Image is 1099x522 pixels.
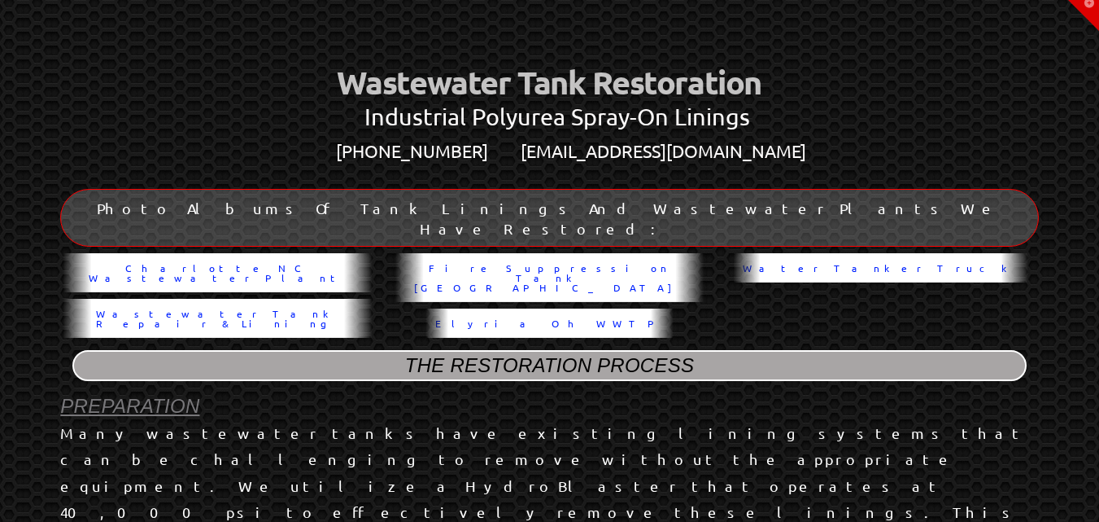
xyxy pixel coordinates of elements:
[55,59,1042,104] center: Wastewater Tank Restoration
[392,253,707,302] a: Fire Suppression Tank [GEOGRAPHIC_DATA]
[404,263,695,292] span: Fire Suppression Tank [GEOGRAPHIC_DATA]
[60,395,199,417] span: PREPARATION
[104,138,1038,163] center: [PHONE_NUMBER] [EMAIL_ADDRESS][DOMAIN_NAME]
[60,299,375,338] a: Wastewater Tank Repair & Lining
[743,263,1018,273] span: Water Tanker Truck
[423,309,676,338] a: Elyria Oh WWTP
[73,309,364,328] span: Wastewater Tank Repair & Lining
[405,354,694,376] span: The Restoration Process
[730,253,1031,283] a: Water Tanker Truck
[62,100,1053,133] center: Industrial Polyurea Spray-On Linings
[60,189,1038,247] div: Photo Albums Of Tank Linings And Wastewater Plants We Have Restored:
[73,263,364,283] span: Charlotte NC Wastewater Plant
[60,253,375,292] a: Charlotte NC Wastewater Plant
[435,318,664,328] span: Elyria Oh WWTP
